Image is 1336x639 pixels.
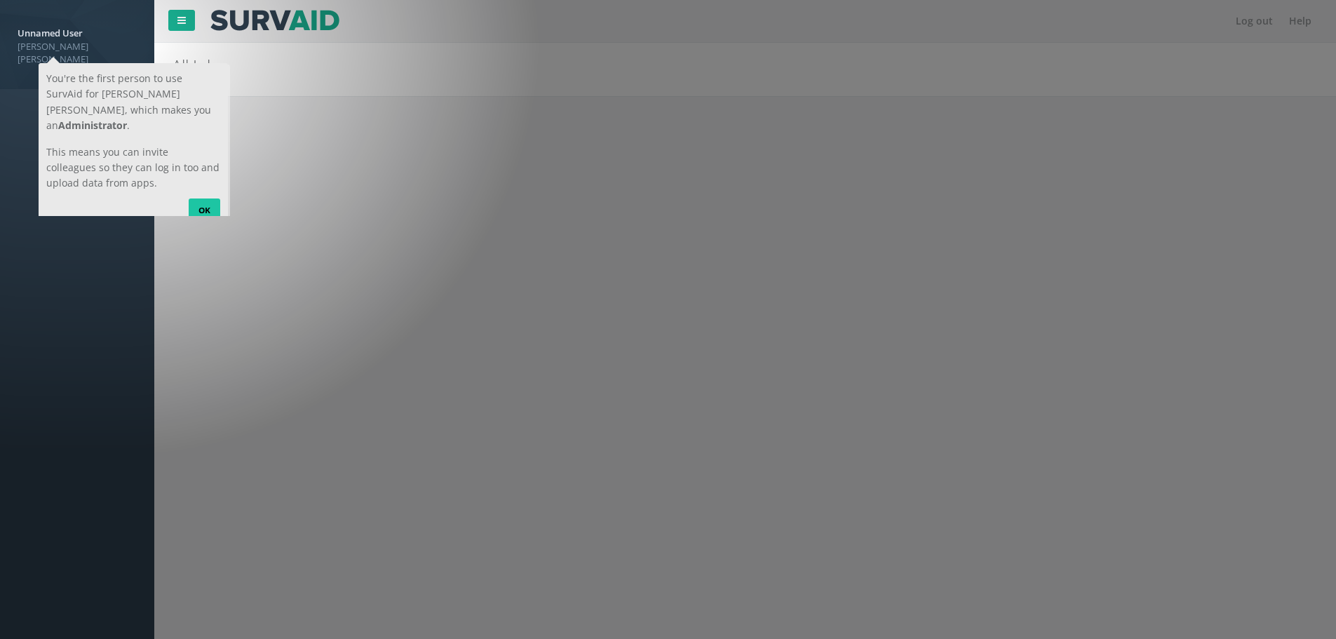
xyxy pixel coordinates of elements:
strong: Administrator [22,66,90,79]
span: [PERSON_NAME] [PERSON_NAME] [18,40,137,66]
p: This means you can invite colleagues so they can log in too and upload data from apps. [10,92,184,139]
h2: All Jobs [172,57,1124,75]
a: OK [152,146,184,168]
strong: Unnamed User [18,27,83,39]
a: Unnamed User [PERSON_NAME] [PERSON_NAME] [18,23,137,66]
p: You're the first person to use SurvAid for [PERSON_NAME] [PERSON_NAME], which makes you an . [10,18,184,81]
